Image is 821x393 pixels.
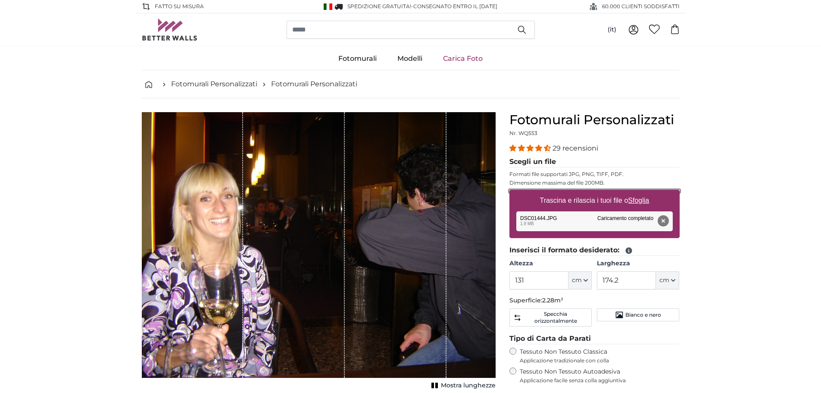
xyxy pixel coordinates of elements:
span: 4.34 stars [509,144,553,152]
a: Fotomurali [328,47,387,70]
span: - [411,3,497,9]
label: Trascina e rilascia i tuoi file o [536,192,652,209]
button: cm [656,271,679,289]
u: Sfoglia [628,197,649,204]
button: Specchia orizzontalmente [509,308,592,327]
p: Dimensione massima del file 200MB. [509,179,680,186]
span: Consegnato entro il [DATE] [413,3,497,9]
label: Tessuto Non Tessuto Classica [520,348,680,364]
a: Fotomurali Personalizzati [271,79,357,89]
legend: Inserisci il formato desiderato: [509,245,680,256]
span: cm [659,276,669,285]
label: Altezza [509,259,592,268]
h1: Fotomurali Personalizzati [509,112,680,128]
p: Superficie: [509,296,680,305]
button: cm [568,271,592,289]
span: Fatto su misura [155,3,204,10]
nav: breadcrumbs [142,70,680,98]
img: Betterwalls [142,19,198,41]
button: (it) [601,22,623,38]
button: Mostra lunghezze [429,380,496,392]
legend: Tipo di Carta da Parati [509,333,680,344]
span: Spedizione GRATUITA! [347,3,411,9]
span: Applicazione facile senza colla aggiuntiva [520,377,680,384]
p: Formati file supportati JPG, PNG, TIFF, PDF. [509,171,680,178]
span: 60.000 CLIENTI SODDISFATTI [602,3,680,10]
a: Fotomurali Personalizzati [171,79,257,89]
span: Nr. WQ553 [509,130,537,136]
span: cm [572,276,582,285]
a: Modelli [387,47,433,70]
span: Mostra lunghezze [441,381,496,390]
span: Bianco e nero [625,311,661,318]
span: 2.28m² [542,296,563,304]
label: Larghezza [597,259,679,268]
a: Carica Foto [433,47,493,70]
legend: Scegli un file [509,157,680,167]
div: 1 of 1 [142,112,496,392]
span: Applicazione tradizionale con colla [520,357,680,364]
label: Tessuto Non Tessuto Autoadesiva [520,368,680,384]
button: Bianco e nero [597,308,679,321]
span: 29 recensioni [553,144,598,152]
span: Specchia orizzontalmente [523,311,588,324]
img: Italia [324,3,332,10]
